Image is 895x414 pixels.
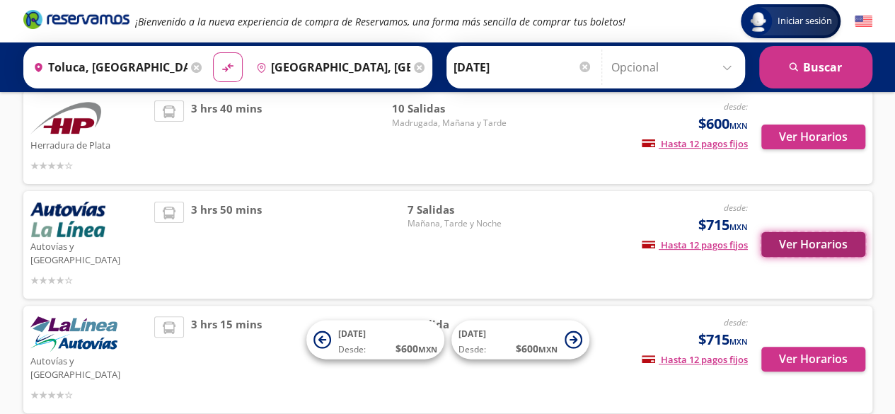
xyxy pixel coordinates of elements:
span: Iniciar sesión [772,14,838,28]
input: Buscar Destino [250,50,410,85]
i: Brand Logo [23,8,129,30]
span: Hasta 12 pagos fijos [642,137,748,150]
span: $600 [698,113,748,134]
span: Mañana, Tarde y Noche [407,217,506,230]
span: $ 600 [516,341,558,356]
em: ¡Bienvenido a la nueva experiencia de compra de Reservamos, una forma más sencilla de comprar tus... [135,15,625,28]
span: Desde: [458,343,486,356]
img: Autovías y La Línea [30,202,105,237]
small: MXN [729,336,748,347]
span: Hasta 12 pagos fijos [642,353,748,366]
em: desde: [724,316,748,328]
span: $ 600 [395,341,437,356]
small: MXN [729,222,748,232]
em: desde: [724,202,748,214]
a: Brand Logo [23,8,129,34]
span: Madrugada, Mañana y Tarde [391,117,506,130]
p: Autovías y [GEOGRAPHIC_DATA] [30,352,148,382]
span: 10 Salidas [391,100,506,117]
button: [DATE]Desde:$600MXN [451,321,589,360]
span: 7 Salidas [407,202,506,218]
span: $715 [698,329,748,350]
button: [DATE]Desde:$600MXN [306,321,444,360]
span: [DATE] [458,328,486,340]
span: Desde: [338,343,366,356]
input: Buscar Origen [28,50,187,85]
span: Hasta 12 pagos fijos [642,238,748,251]
span: $715 [698,214,748,236]
button: Ver Horarios [761,232,865,257]
p: Herradura de Plata [30,136,148,153]
input: Elegir Fecha [454,50,592,85]
img: Herradura de Plata [30,100,101,136]
span: 3 hrs 50 mins [191,202,262,288]
small: MXN [418,344,437,355]
button: English [855,13,872,30]
button: Ver Horarios [761,125,865,149]
span: 1 Salida [407,316,506,333]
p: Autovías y [GEOGRAPHIC_DATA] [30,237,148,268]
input: Opcional [611,50,738,85]
img: Autovías y La Línea [30,316,117,352]
span: 3 hrs 40 mins [191,100,262,173]
span: 3 hrs 15 mins [191,316,262,403]
button: Ver Horarios [761,347,865,372]
em: desde: [724,100,748,113]
small: MXN [538,344,558,355]
span: [DATE] [338,328,366,340]
small: MXN [729,120,748,131]
button: Buscar [759,46,872,88]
